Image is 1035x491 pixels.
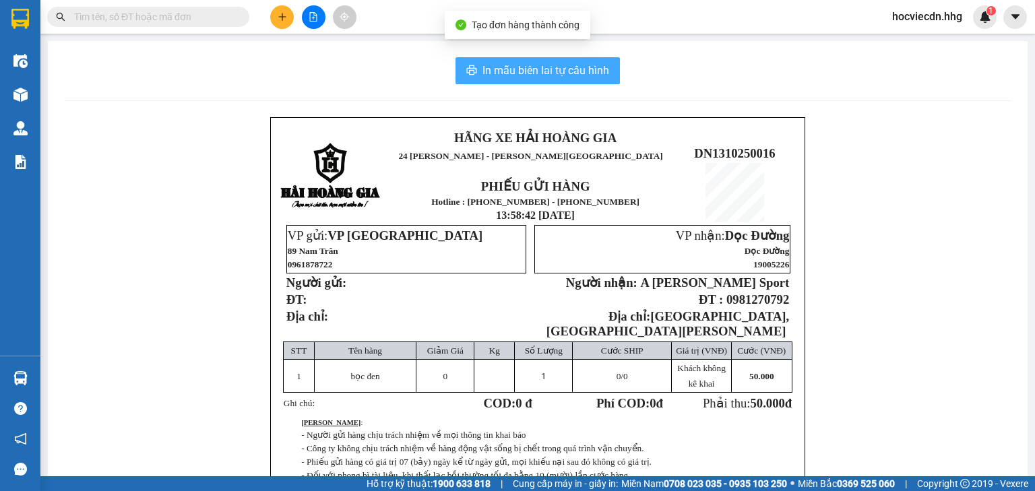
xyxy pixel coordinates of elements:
span: aim [340,12,349,22]
span: Ghi chú: [284,398,315,408]
span: check-circle [456,20,466,30]
span: - Người gửi hàng chịu trách nhiệm về mọi thông tin khai báo [301,430,526,440]
strong: ĐT: [286,292,307,306]
span: - Phiếu gửi hàng có giá trị 07 (bảy) ngày kể từ ngày gửi, mọi khiếu nại sau đó không có giá trị. [301,457,652,467]
span: | [501,476,503,491]
span: | [905,476,907,491]
span: file-add [309,12,318,22]
strong: [GEOGRAPHIC_DATA],[GEOGRAPHIC_DATA][PERSON_NAME] [546,309,790,338]
span: Dọc Đường [725,228,790,242]
span: Địa chỉ: [286,309,328,323]
span: Phải thu: [703,396,792,410]
span: 0961878722 [288,259,333,269]
span: Tạo đơn hàng thành công [472,20,579,30]
strong: HÃNG XE HẢI HOÀNG GIA [454,131,617,145]
strong: PHIẾU GỬI HÀNG [481,179,590,193]
strong: Người gửi: [286,275,346,290]
img: warehouse-icon [13,121,28,135]
span: Miền Bắc [798,476,895,491]
span: 0981270792 [726,292,789,306]
span: 50.000 [750,396,784,410]
span: hocviecdn.hhg [881,8,973,25]
span: 0 [443,371,448,381]
span: - Công ty không chịu trách nhiệm về hàng động vật sống bị chết trong quá trình vận chuyển. [301,443,644,453]
span: caret-down [1009,11,1022,23]
span: 13:58:42 [DATE] [496,209,575,221]
strong: Người nhận: [566,275,637,290]
span: Giá trị (VNĐ) [676,346,727,356]
span: 1 [541,371,546,381]
span: - Đối với phong bì tài liệu, khi thất lạc bồi thường tối đa bằng 10 (mười) lần cước hàng. [301,470,630,480]
span: Số Lượng [525,346,563,356]
span: 89 Nam Trân [288,246,338,256]
span: 0 đ [515,396,532,410]
strong: Phí COD: đ [596,396,663,410]
span: Giảm Giá [427,346,464,356]
strong: 0369 525 060 [837,478,895,489]
span: 1 [989,6,993,15]
span: bọc đen [350,371,379,381]
span: 24 [PERSON_NAME] - [PERSON_NAME][GEOGRAPHIC_DATA] [398,151,662,161]
strong: ĐT : [699,292,723,306]
span: printer [466,65,477,77]
span: Khách không kê khai [677,363,725,389]
span: Dọc Đường [745,246,790,256]
span: A [PERSON_NAME] Sport [640,275,789,290]
span: VP nhận: [676,228,790,242]
img: logo-vxr [11,9,29,29]
span: : [301,419,363,426]
span: VP gửi: [288,228,482,242]
span: Hỗ trợ kỹ thuật: [367,476,491,491]
button: printerIn mẫu biên lai tự cấu hình [456,57,620,84]
img: warehouse-icon [13,371,28,385]
span: Cước SHIP [601,346,644,356]
img: logo [280,143,381,209]
span: notification [14,432,27,445]
span: STT [291,346,307,356]
span: Miền Nam [621,476,787,491]
span: 50.000 [749,371,774,381]
button: file-add [302,5,325,29]
input: Tìm tên, số ĐT hoặc mã đơn [74,9,233,24]
button: aim [333,5,356,29]
span: In mẫu biên lai tự cấu hình [482,62,609,79]
span: message [14,463,27,476]
img: warehouse-icon [13,54,28,68]
span: question-circle [14,402,27,415]
span: search [56,12,65,22]
strong: 0708 023 035 - 0935 103 250 [664,478,787,489]
span: Cung cấp máy in - giấy in: [513,476,618,491]
span: DN1310250016 [694,146,775,160]
strong: Hotline : [PHONE_NUMBER] - [PHONE_NUMBER] [431,197,639,207]
strong: [PERSON_NAME] [301,419,360,426]
span: /0 [617,371,628,381]
img: solution-icon [13,155,28,169]
strong: COD: [484,396,532,410]
span: 0 [617,371,621,381]
span: 19005226 [753,259,789,269]
img: warehouse-icon [13,88,28,102]
button: caret-down [1003,5,1027,29]
sup: 1 [986,6,996,15]
button: plus [270,5,294,29]
span: VP [GEOGRAPHIC_DATA] [327,228,482,242]
span: Cước (VNĐ) [737,346,786,356]
span: Kg [489,346,500,356]
span: Tên hàng [348,346,382,356]
span: 1 [296,371,301,381]
strong: 1900 633 818 [433,478,491,489]
span: đ [785,396,792,410]
span: copyright [960,479,970,488]
img: icon-new-feature [979,11,991,23]
span: 0 [650,396,656,410]
strong: Địa chỉ: [608,309,650,323]
span: ⚪️ [790,481,794,486]
span: plus [278,12,287,22]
